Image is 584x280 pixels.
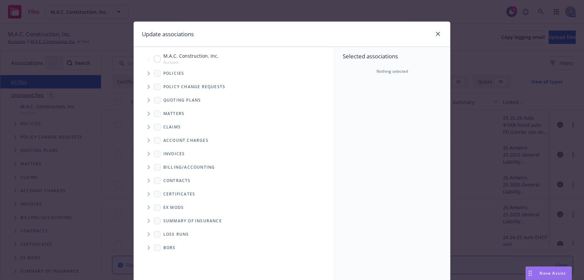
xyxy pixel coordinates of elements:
[163,71,184,75] span: Policies
[526,267,534,280] div: Drag to move
[434,30,442,38] a: close
[163,232,189,236] span: Loss Runs
[377,68,408,74] span: Nothing selected
[540,270,566,276] span: Nova Assist
[163,192,195,196] span: Certificates
[163,179,191,183] span: Contracts
[343,52,442,60] span: Selected associations
[163,98,201,102] span: Quoting plans
[526,267,572,280] button: Nova Assist
[134,51,334,160] div: Tree Example
[163,125,181,129] span: Claims
[163,206,184,210] span: Ex Mods
[163,165,215,169] span: Billing/Accounting
[163,85,225,89] span: Policy change requests
[163,112,184,116] span: Matters
[142,30,194,39] h1: Update associations
[134,161,334,255] div: Folder Tree Example
[163,138,208,143] span: Account charges
[163,219,222,223] span: Summary of insurance
[163,246,176,250] span: BORs
[163,52,219,59] span: M.A.C. Construction, Inc.
[163,152,185,156] span: Invoices
[163,59,219,65] span: Account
